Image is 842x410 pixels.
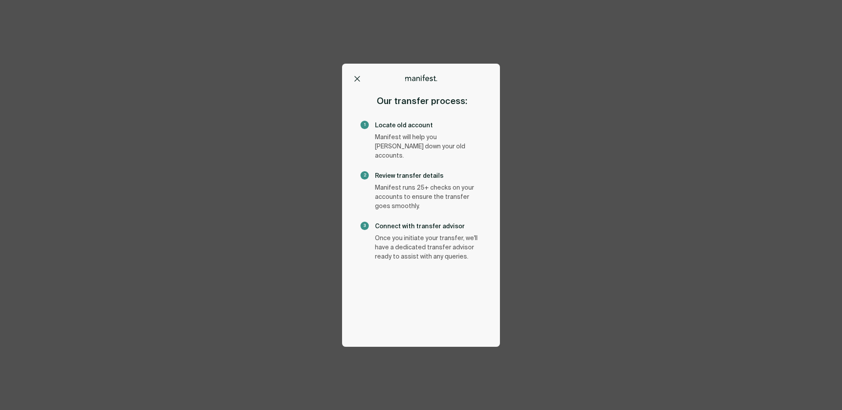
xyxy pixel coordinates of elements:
[364,222,366,230] span: 3
[375,121,479,129] p: Locate old account
[375,133,479,161] p: Manifest will help you [PERSON_NAME] down your old accounts.
[375,222,479,230] p: Connect with transfer advisor
[364,171,366,180] span: 2
[375,171,479,180] p: Review transfer details
[375,234,479,262] p: Once you initiate your transfer, we'll have a dedicated transfer advisor ready to assist with any...
[364,121,366,129] span: 1
[375,183,479,211] p: Manifest runs 25+ checks on your accounts to ensure the transfer goes smoothly.
[353,95,491,107] h2: Our transfer process:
